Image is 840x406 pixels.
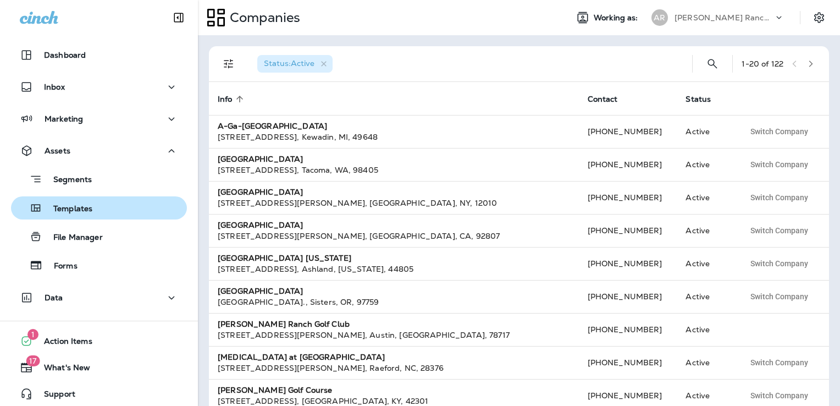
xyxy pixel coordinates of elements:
[744,189,814,206] button: Switch Company
[264,58,314,68] span: Status : Active
[677,247,736,280] td: Active
[750,227,808,234] span: Switch Company
[218,220,303,230] strong: [GEOGRAPHIC_DATA]
[579,280,677,313] td: [PHONE_NUMBER]
[11,76,187,98] button: Inbox
[218,297,570,308] div: [GEOGRAPHIC_DATA]. , Sisters , OR , 97759
[677,346,736,379] td: Active
[11,254,187,277] button: Forms
[579,346,677,379] td: [PHONE_NUMBER]
[675,13,773,22] p: [PERSON_NAME] Ranch Golf Club
[218,187,303,197] strong: [GEOGRAPHIC_DATA]
[11,140,187,162] button: Assets
[750,260,808,267] span: Switch Company
[744,123,814,140] button: Switch Company
[579,148,677,181] td: [PHONE_NUMBER]
[744,222,814,239] button: Switch Company
[11,196,187,220] button: Templates
[11,356,187,378] button: 17What's New
[809,8,829,28] button: Settings
[750,359,808,366] span: Switch Company
[45,146,70,155] p: Assets
[11,44,187,66] button: Dashboard
[218,286,303,296] strong: [GEOGRAPHIC_DATA]
[11,383,187,405] button: Support
[11,225,187,248] button: File Manager
[686,94,725,104] span: Status
[579,214,677,247] td: [PHONE_NUMBER]
[33,337,92,350] span: Action Items
[744,156,814,173] button: Switch Company
[744,354,814,371] button: Switch Company
[42,175,92,186] p: Segments
[579,313,677,346] td: [PHONE_NUMBER]
[42,233,103,243] p: File Manager
[750,392,808,399] span: Switch Company
[218,197,570,209] div: [STREET_ADDRESS][PERSON_NAME] , [GEOGRAPHIC_DATA] , NY , 12010
[218,363,570,374] div: [STREET_ADDRESS][PERSON_NAME] , Raeford , NC , 28376
[218,319,350,329] strong: [PERSON_NAME] Ranch Golf Club
[218,131,570,142] div: [STREET_ADDRESS] , Kewadin , MI , 49648
[686,95,711,104] span: Status
[579,181,677,214] td: [PHONE_NUMBER]
[677,214,736,247] td: Active
[677,181,736,214] td: Active
[11,108,187,130] button: Marketing
[225,9,300,26] p: Companies
[742,59,783,68] div: 1 - 20 of 122
[701,53,723,75] button: Search Companies
[44,83,65,91] p: Inbox
[677,313,736,346] td: Active
[11,167,187,191] button: Segments
[42,204,92,215] p: Templates
[744,288,814,305] button: Switch Company
[750,161,808,168] span: Switch Company
[677,115,736,148] td: Active
[588,95,618,104] span: Contact
[218,121,327,131] strong: A-Ga-[GEOGRAPHIC_DATA]
[218,95,233,104] span: Info
[579,247,677,280] td: [PHONE_NUMBER]
[218,352,385,362] strong: [MEDICAL_DATA] at [GEOGRAPHIC_DATA]
[257,55,333,73] div: Status:Active
[218,94,247,104] span: Info
[33,363,90,376] span: What's New
[677,280,736,313] td: Active
[750,128,808,135] span: Switch Company
[218,385,333,395] strong: [PERSON_NAME] Golf Course
[218,231,570,242] div: [STREET_ADDRESS][PERSON_NAME] , [GEOGRAPHIC_DATA] , CA , 92807
[33,389,75,403] span: Support
[45,293,63,302] p: Data
[218,154,303,164] strong: [GEOGRAPHIC_DATA]
[11,330,187,352] button: 1Action Items
[218,164,570,175] div: [STREET_ADDRESS] , Tacoma , WA , 98405
[218,53,240,75] button: Filters
[218,264,570,275] div: [STREET_ADDRESS] , Ashland , [US_STATE] , 44805
[45,114,83,123] p: Marketing
[750,293,808,300] span: Switch Company
[744,255,814,272] button: Switch Company
[44,51,86,59] p: Dashboard
[218,330,570,341] div: [STREET_ADDRESS][PERSON_NAME] , Austin , [GEOGRAPHIC_DATA] , 78717
[27,329,38,340] span: 1
[579,115,677,148] td: [PHONE_NUMBER]
[750,194,808,201] span: Switch Company
[744,387,814,404] button: Switch Company
[218,253,351,263] strong: [GEOGRAPHIC_DATA] [US_STATE]
[677,148,736,181] td: Active
[26,355,40,366] span: 17
[588,94,632,104] span: Contact
[43,261,78,272] p: Forms
[163,7,194,29] button: Collapse Sidebar
[11,287,187,309] button: Data
[594,13,640,23] span: Working as:
[651,9,668,26] div: AR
